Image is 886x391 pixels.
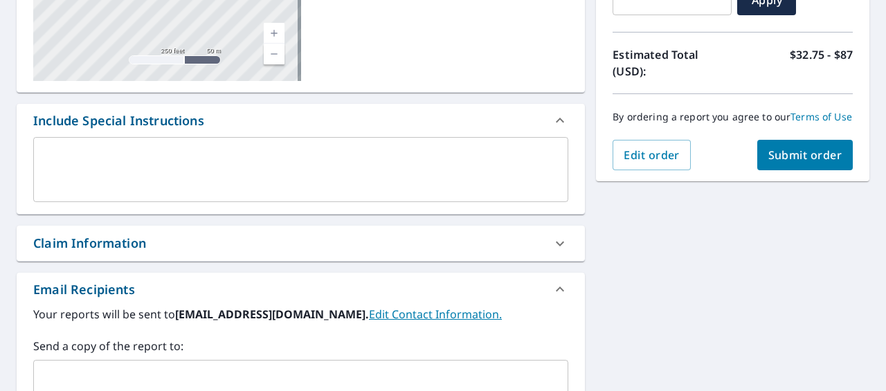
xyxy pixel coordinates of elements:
button: Edit order [613,140,691,170]
p: $32.75 - $87 [790,46,853,80]
a: Current Level 17, Zoom In [264,23,284,44]
label: Your reports will be sent to [33,306,568,322]
a: Terms of Use [790,110,852,123]
div: Include Special Instructions [17,104,585,137]
div: Claim Information [17,226,585,261]
p: Estimated Total (USD): [613,46,732,80]
b: [EMAIL_ADDRESS][DOMAIN_NAME]. [175,307,369,322]
span: Submit order [768,147,842,163]
div: Email Recipients [17,273,585,306]
a: Current Level 17, Zoom Out [264,44,284,64]
div: Email Recipients [33,280,135,299]
div: Claim Information [33,234,146,253]
label: Send a copy of the report to: [33,338,568,354]
button: Submit order [757,140,853,170]
div: Include Special Instructions [33,111,204,130]
span: Edit order [624,147,680,163]
p: By ordering a report you agree to our [613,111,853,123]
a: EditContactInfo [369,307,502,322]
